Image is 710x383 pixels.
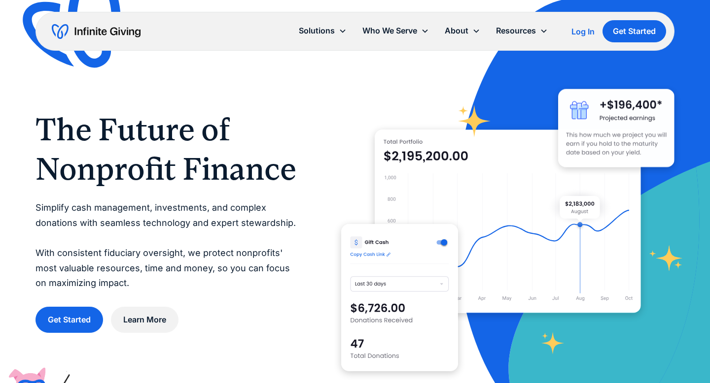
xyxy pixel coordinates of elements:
div: Log In [571,28,595,35]
p: Simplify cash management, investments, and complex donations with seamless technology and expert ... [35,200,302,291]
div: Solutions [291,20,355,41]
div: About [437,20,488,41]
div: About [445,24,468,37]
a: Get Started [35,307,103,333]
a: Learn More [111,307,178,333]
div: Solutions [299,24,335,37]
a: home [52,24,141,39]
div: Resources [488,20,556,41]
img: fundraising star [649,245,683,271]
div: Resources [496,24,536,37]
a: Get Started [603,20,666,42]
h1: The Future of Nonprofit Finance [35,110,302,189]
img: nonprofit donation platform [375,129,641,313]
div: Who We Serve [355,20,437,41]
img: donation software for nonprofits [341,224,458,371]
a: Log In [571,26,595,37]
div: Who We Serve [362,24,417,37]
